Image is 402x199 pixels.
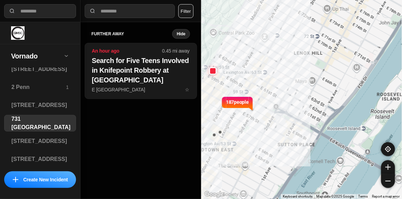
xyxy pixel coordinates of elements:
p: 1 [66,84,69,91]
button: Hide [172,29,190,39]
button: Filter [178,4,194,18]
img: zoom-out [385,178,391,184]
a: [STREET_ADDRESS] [4,151,76,168]
a: An hour ago0.45 mi awaySearch for Five Teens Involved in Knifepoint Robbery at [GEOGRAPHIC_DATA]E... [85,87,197,92]
h3: [STREET_ADDRESS] [11,137,69,145]
a: 731 [GEOGRAPHIC_DATA] [4,115,76,132]
img: search [9,8,16,15]
a: Terms (opens in new tab) [358,195,368,198]
img: icon [13,177,18,182]
p: E [GEOGRAPHIC_DATA] [92,86,190,93]
h3: 731 [GEOGRAPHIC_DATA] [11,115,71,132]
img: open [64,53,69,58]
img: zoom-in [385,164,391,170]
h2: Search for Five Teens Involved in Knifepoint Robbery at [GEOGRAPHIC_DATA] [92,56,190,85]
a: [STREET_ADDRESS] [4,133,76,150]
h5: further away [92,31,172,37]
h3: [STREET_ADDRESS] [11,65,69,73]
button: zoom-out [381,174,395,188]
a: Open this area in Google Maps (opens a new window) [203,190,226,199]
h3: [STREET_ADDRESS] [11,155,69,163]
p: An hour ago [92,47,162,54]
button: recenter [381,142,395,156]
a: 2 Penn1 [4,79,76,96]
button: An hour ago0.45 mi awaySearch for Five Teens Involved in Knifepoint Robbery at [GEOGRAPHIC_DATA]E... [85,43,197,99]
a: [STREET_ADDRESS] [4,61,76,78]
img: logo [11,26,25,40]
p: 0.45 mi away [162,47,189,54]
img: notch [221,96,226,111]
p: Create New Incident [23,176,68,183]
button: iconCreate New Incident [4,171,76,188]
a: Report a map error [372,195,400,198]
button: zoom-in [381,160,395,174]
span: star [185,87,190,92]
a: [STREET_ADDRESS] [4,97,76,114]
p: 187 people [226,98,249,114]
img: search [89,8,96,15]
h2: Vornado [11,51,64,61]
img: notch [249,96,254,111]
img: Google [203,190,226,199]
h3: 2 Penn [11,83,66,91]
span: Map data ©2025 Google [317,195,354,198]
small: Hide [177,31,185,37]
img: recenter [385,146,391,152]
button: Keyboard shortcuts [283,194,312,199]
h3: [STREET_ADDRESS] [11,101,69,109]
